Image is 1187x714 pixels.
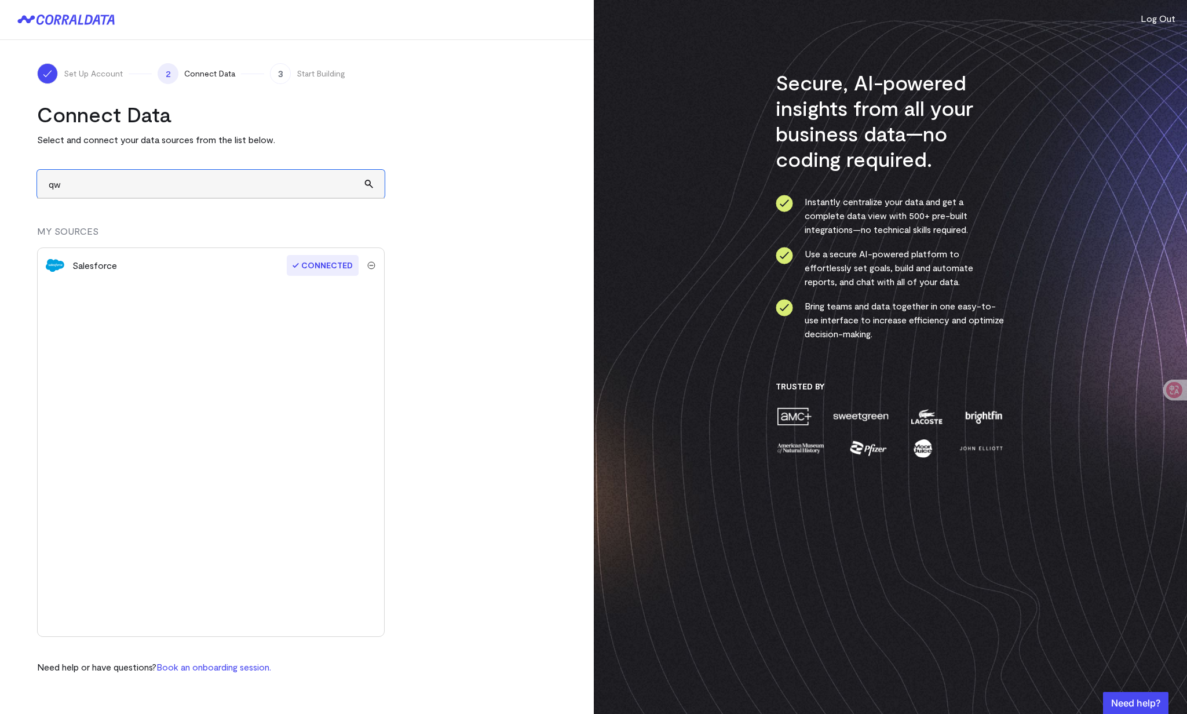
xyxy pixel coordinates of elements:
[37,170,385,198] input: Search and add other data sources
[184,68,235,79] span: Connect Data
[287,255,359,276] span: Connected
[776,406,813,427] img: amc-0b11a8f1.png
[37,133,385,147] p: Select and connect your data sources from the list below.
[37,101,385,127] h2: Connect Data
[776,247,793,264] img: ico-check-circle-4b19435c.svg
[367,261,375,269] img: trash-40e54a27.svg
[297,68,345,79] span: Start Building
[910,406,944,427] img: lacoste-7a6b0538.png
[158,63,178,84] span: 2
[72,258,117,272] div: Salesforce
[37,660,271,674] p: Need help or have questions?
[776,299,1005,341] li: Bring teams and data together in one easy-to-use interface to increase efficiency and optimize de...
[832,406,890,427] img: sweetgreen-1d1fb32c.png
[776,299,793,316] img: ico-check-circle-4b19435c.svg
[1141,12,1175,25] button: Log Out
[64,68,123,79] span: Set Up Account
[270,63,291,84] span: 3
[156,661,271,672] a: Book an onboarding session.
[958,438,1005,458] img: john-elliott-25751c40.png
[911,438,934,458] img: moon-juice-c312e729.png
[963,406,1005,427] img: brightfin-a251e171.png
[776,438,826,458] img: amnh-5afada46.png
[37,224,385,247] div: MY SOURCES
[776,247,1005,289] li: Use a secure AI-powered platform to effortlessly set goals, build and automate reports, and chat ...
[849,438,889,458] img: pfizer-e137f5fc.png
[776,70,1005,172] h3: Secure, AI-powered insights from all your business data—no coding required.
[42,68,53,79] img: ico-check-white-5ff98cb1.svg
[776,381,1005,392] h3: Trusted By
[46,256,64,275] img: salesforce-aa4b4df5.svg
[776,195,1005,236] li: Instantly centralize your data and get a complete data view with 500+ pre-built integrations—no t...
[776,195,793,212] img: ico-check-circle-4b19435c.svg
